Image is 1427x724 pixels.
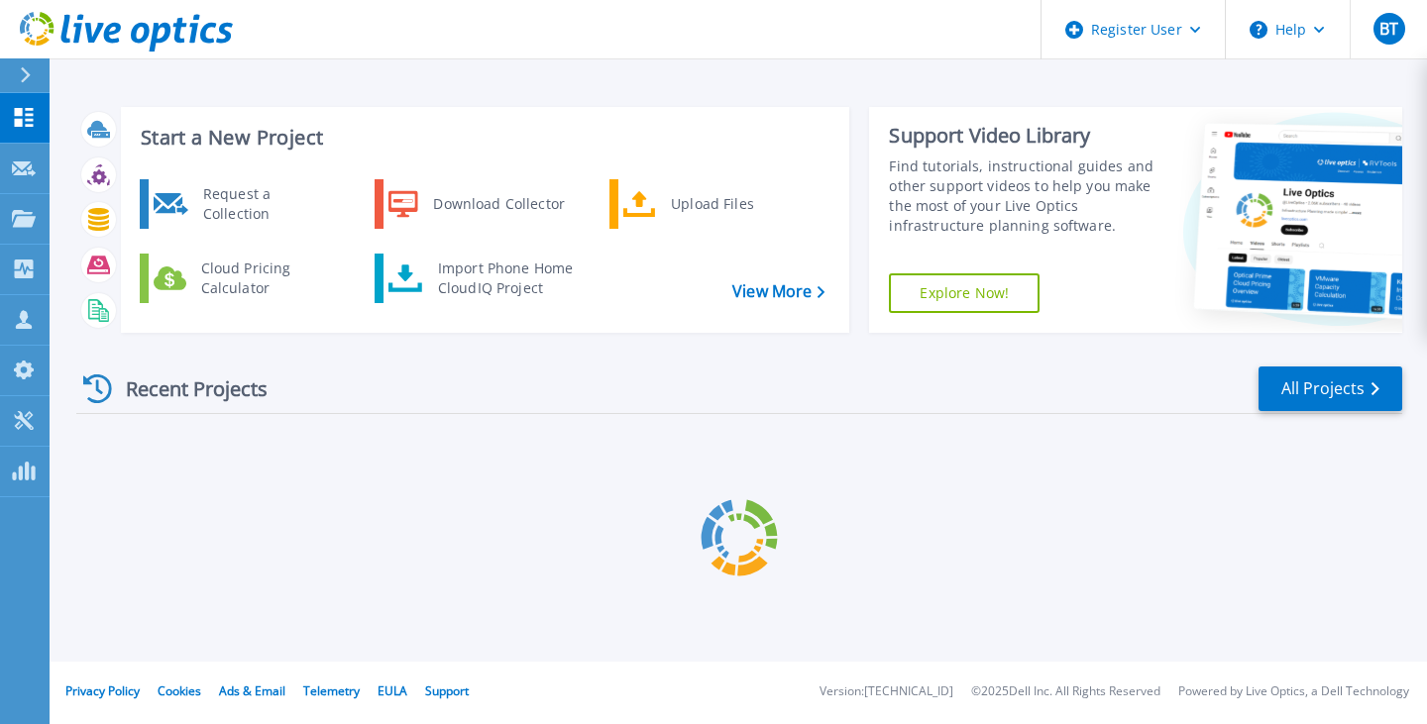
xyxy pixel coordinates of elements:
a: Support [425,682,469,699]
div: Recent Projects [76,364,294,413]
div: Import Phone Home CloudIQ Project [428,259,583,298]
a: EULA [378,682,407,699]
a: Ads & Email [219,682,285,699]
div: Download Collector [423,184,573,224]
a: All Projects [1259,366,1402,411]
span: BT [1379,21,1398,37]
a: Request a Collection [140,179,343,229]
a: View More [732,282,824,301]
a: Upload Files [609,179,813,229]
a: Download Collector [375,179,578,229]
a: Cookies [158,682,201,699]
a: Privacy Policy [65,682,140,699]
a: Cloud Pricing Calculator [140,254,343,303]
a: Explore Now! [889,273,1040,313]
div: Cloud Pricing Calculator [191,259,338,298]
li: © 2025 Dell Inc. All Rights Reserved [971,685,1160,698]
div: Upload Files [661,184,808,224]
a: Telemetry [303,682,360,699]
div: Request a Collection [193,184,338,224]
div: Find tutorials, instructional guides and other support videos to help you make the most of your L... [889,156,1155,236]
li: Powered by Live Optics, a Dell Technology [1178,685,1409,698]
h3: Start a New Project [141,127,824,149]
div: Support Video Library [889,123,1155,149]
li: Version: [TECHNICAL_ID] [820,685,953,698]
